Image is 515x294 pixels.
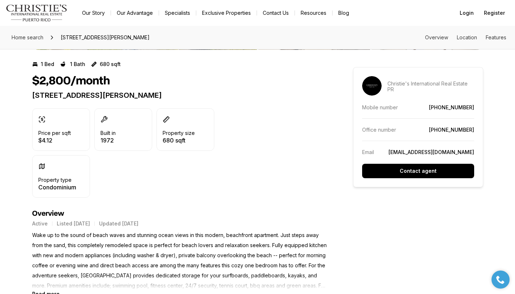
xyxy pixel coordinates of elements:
[480,6,509,20] button: Register
[362,149,374,155] p: Email
[362,164,474,178] button: Contact agent
[32,91,327,100] p: [STREET_ADDRESS][PERSON_NAME]
[196,8,257,18] a: Exclusive Properties
[362,104,398,110] p: Mobile number
[38,177,72,183] p: Property type
[429,127,474,133] a: [PHONE_NUMBER]
[387,81,474,92] p: Christie's International Real Estate PR
[295,8,332,18] a: Resources
[429,104,474,110] a: [PHONE_NUMBER]
[76,8,111,18] a: Our Story
[460,10,474,16] span: Login
[38,130,71,136] p: Price per sqft
[425,34,448,40] a: Skip to: Overview
[99,221,138,227] p: Updated [DATE]
[58,32,153,43] span: [STREET_ADDRESS][PERSON_NAME]
[457,34,477,40] a: Skip to: Location
[389,149,474,155] a: [EMAIL_ADDRESS][DOMAIN_NAME]
[57,221,90,227] p: Listed [DATE]
[484,10,505,16] span: Register
[32,209,327,218] h4: Overview
[400,168,437,174] p: Contact agent
[163,137,195,143] p: 680 sqft
[111,8,159,18] a: Our Advantage
[32,74,110,88] h1: $2,800/month
[100,137,116,143] p: 1972
[9,32,46,43] a: Home search
[12,34,43,40] span: Home search
[362,127,396,133] p: Office number
[332,8,355,18] a: Blog
[70,61,85,67] p: 1 Bath
[455,6,478,20] button: Login
[100,61,121,67] p: 680 sqft
[38,137,71,143] p: $4.12
[41,61,54,67] p: 1 Bed
[163,130,195,136] p: Property size
[486,34,506,40] a: Skip to: Features
[32,221,48,227] p: Active
[257,8,295,18] button: Contact Us
[159,8,196,18] a: Specialists
[38,184,76,190] p: Condominium
[6,4,68,22] img: logo
[425,35,506,40] nav: Page section menu
[100,130,116,136] p: Built in
[32,230,327,291] p: Wake up to the sound of beach waves and stunning ocean views in this modern, beachfront apartment...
